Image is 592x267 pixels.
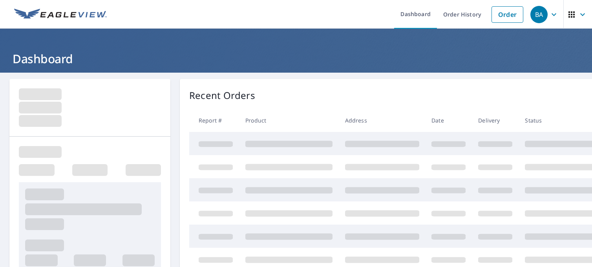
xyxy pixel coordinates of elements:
th: Delivery [472,109,519,132]
p: Recent Orders [189,88,255,102]
th: Report # [189,109,239,132]
h1: Dashboard [9,51,583,67]
th: Date [425,109,472,132]
a: Order [492,6,523,23]
div: BA [530,6,548,23]
th: Product [239,109,339,132]
img: EV Logo [14,9,107,20]
th: Address [339,109,426,132]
